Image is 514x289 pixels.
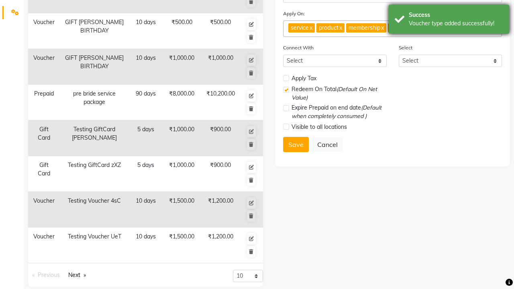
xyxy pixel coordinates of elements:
td: ₹500.00 [202,13,240,49]
td: ₹1,500.00 [162,192,202,228]
td: Testing GiftCard [PERSON_NAME] [60,120,129,156]
span: product [319,24,339,31]
td: pre bride service package [60,85,129,120]
td: Testing Voucher 4sC [60,192,129,228]
td: ₹900.00 [202,156,240,192]
td: Voucher [28,228,60,263]
button: Save [283,137,309,152]
td: Testing Voucher UeT [60,228,129,263]
td: ₹1,000.00 [202,49,240,85]
td: Voucher [28,13,60,49]
span: Redeem On Total [292,85,387,102]
span: membership [349,24,380,31]
td: ₹500.00 [162,13,202,49]
td: ₹1,000.00 [162,156,202,192]
td: 10 days [129,49,162,85]
td: ₹1,000.00 [162,49,202,85]
td: Testing GiftCard zXZ [60,156,129,192]
td: GIFT [PERSON_NAME] BIRTHDAY [60,49,129,85]
a: x [380,24,384,31]
td: Gift Card [28,120,60,156]
td: Voucher [28,49,60,85]
td: 5 days [129,156,162,192]
button: Cancel [312,137,343,152]
label: Select [399,44,412,51]
td: 10 days [129,13,162,49]
td: ₹1,200.00 [202,228,240,263]
span: Expire Prepaid on end date [292,104,387,120]
span: Apply Tax [292,74,316,83]
a: x [339,24,342,31]
div: Success [409,11,503,19]
label: Connect With [283,44,314,51]
td: ₹900.00 [202,120,240,156]
a: Next [64,270,90,281]
td: ₹1,000.00 [162,120,202,156]
td: ₹8,000.00 [162,85,202,120]
td: ₹1,500.00 [162,228,202,263]
td: GIFT [PERSON_NAME] BIRTHDAY [60,13,129,49]
span: Visible to all locations [292,123,347,131]
div: Voucher type added successfully! [409,19,503,28]
td: ₹1,200.00 [202,192,240,228]
a: x [309,24,312,31]
td: Prepaid [28,85,60,120]
td: 5 days [129,120,162,156]
nav: Pagination [28,270,140,281]
td: 10 days [129,192,162,228]
span: service [291,24,309,31]
label: Apply On: [283,10,305,17]
span: Previous [38,271,60,279]
td: ₹10,200.00 [202,85,240,120]
td: Voucher [28,192,60,228]
td: 90 days [129,85,162,120]
td: Gift Card [28,156,60,192]
td: 10 days [129,228,162,263]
